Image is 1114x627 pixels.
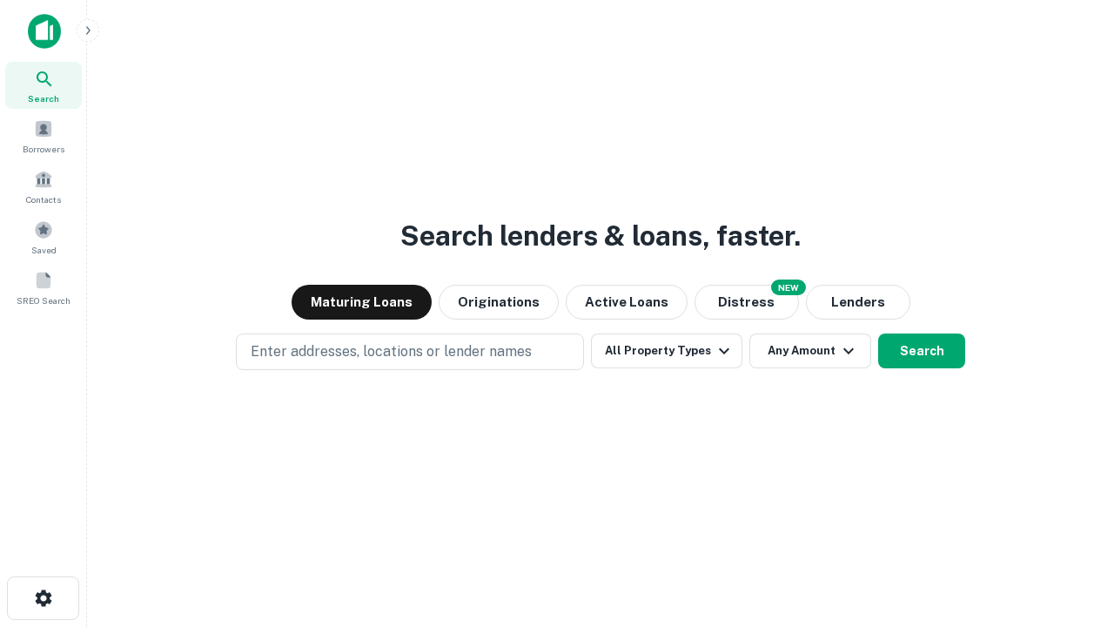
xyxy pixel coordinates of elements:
[806,285,910,320] button: Lenders
[17,293,70,307] span: SREO Search
[5,264,82,311] a: SREO Search
[5,163,82,210] a: Contacts
[5,112,82,159] a: Borrowers
[439,285,559,320] button: Originations
[1027,488,1114,571] iframe: Chat Widget
[771,280,806,295] div: NEW
[292,285,432,320] button: Maturing Loans
[591,334,742,368] button: All Property Types
[23,142,64,156] span: Borrowers
[26,192,61,206] span: Contacts
[236,334,584,370] button: Enter addresses, locations or lender names
[28,14,61,49] img: capitalize-icon.png
[5,213,82,260] a: Saved
[28,91,59,105] span: Search
[878,334,965,368] button: Search
[400,215,801,257] h3: Search lenders & loans, faster.
[749,334,871,368] button: Any Amount
[566,285,688,320] button: Active Loans
[251,341,532,362] p: Enter addresses, locations or lender names
[5,62,82,109] a: Search
[31,243,57,257] span: Saved
[695,285,799,320] button: Search distressed loans with lien and other non-mortgage details.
